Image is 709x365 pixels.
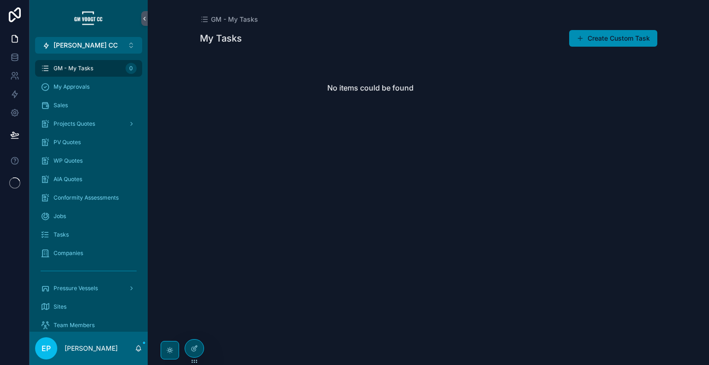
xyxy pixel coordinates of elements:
[54,139,81,146] span: PV Quotes
[54,120,95,128] span: Projects Quotes
[35,116,142,132] a: Projects Quotes
[54,231,69,238] span: Tasks
[54,65,93,72] span: GM - My Tasks
[200,32,242,45] h1: My Tasks
[65,344,118,353] p: [PERSON_NAME]
[74,11,103,26] img: App logo
[569,30,657,47] button: Create Custom Task
[54,249,83,257] span: Companies
[54,303,66,310] span: Sites
[30,54,148,332] div: scrollable content
[35,171,142,188] a: AIA Quotes
[200,15,258,24] a: GM - My Tasks
[54,194,119,201] span: Conformity Assessments
[54,102,68,109] span: Sales
[35,60,142,77] a: GM - My Tasks0
[35,208,142,225] a: Jobs
[54,322,95,329] span: Team Members
[35,97,142,114] a: Sales
[35,189,142,206] a: Conformity Assessments
[54,83,90,91] span: My Approvals
[35,152,142,169] a: WP Quotes
[327,82,414,93] h2: No items could be found
[54,41,118,50] span: [PERSON_NAME] CC
[35,79,142,95] a: My Approvals
[42,343,51,354] span: EP
[35,317,142,334] a: Team Members
[35,37,142,54] button: Select Button
[126,63,137,74] div: 0
[54,157,83,164] span: WP Quotes
[35,245,142,262] a: Companies
[35,134,142,151] a: PV Quotes
[35,226,142,243] a: Tasks
[54,213,66,220] span: Jobs
[35,298,142,315] a: Sites
[54,285,98,292] span: Pressure Vessels
[35,280,142,297] a: Pressure Vessels
[211,15,258,24] span: GM - My Tasks
[54,176,82,183] span: AIA Quotes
